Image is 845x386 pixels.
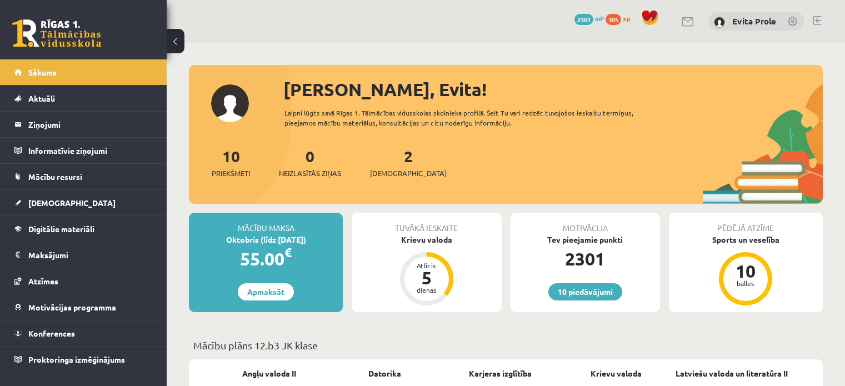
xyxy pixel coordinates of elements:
a: Angļu valoda II [242,368,296,379]
span: xp [623,14,630,23]
span: 2301 [574,14,593,25]
span: Mācību resursi [28,172,82,182]
a: Atzīmes [14,268,153,294]
span: 305 [606,14,621,25]
a: 10Priekšmeti [212,146,250,179]
div: Krievu valoda [352,234,501,245]
p: Mācību plāns 12.b3 JK klase [193,338,818,353]
div: Sports un veselība [669,234,823,245]
div: balles [729,280,762,287]
a: Krievu valoda [591,368,642,379]
legend: Informatīvie ziņojumi [28,138,153,163]
a: Proktoringa izmēģinājums [14,347,153,372]
span: Aktuāli [28,93,55,103]
span: mP [595,14,604,23]
span: Proktoringa izmēģinājums [28,354,125,364]
div: Atlicis [410,262,443,269]
div: Mācību maksa [189,213,343,234]
a: Apmaksāt [238,283,294,300]
span: Motivācijas programma [28,302,116,312]
div: [PERSON_NAME], Evita! [283,76,823,103]
a: Aktuāli [14,86,153,111]
a: 2[DEMOGRAPHIC_DATA] [370,146,447,179]
a: 2301 mP [574,14,604,23]
span: [DEMOGRAPHIC_DATA] [28,198,116,208]
a: Informatīvie ziņojumi [14,138,153,163]
a: Maksājumi [14,242,153,268]
div: Pēdējā atzīme [669,213,823,234]
div: Oktobris (līdz [DATE]) [189,234,343,245]
div: Motivācija [511,213,660,234]
a: [DEMOGRAPHIC_DATA] [14,190,153,215]
div: 55.00 [189,245,343,272]
a: 305 xp [606,14,636,23]
a: 0Neizlasītās ziņas [279,146,341,179]
a: Evita Prole [732,16,776,27]
a: Mācību resursi [14,164,153,189]
div: Laipni lūgts savā Rīgas 1. Tālmācības vidusskolas skolnieka profilā. Šeit Tu vari redzēt tuvojošo... [284,108,665,128]
a: Ziņojumi [14,112,153,137]
div: Tev pieejamie punkti [511,234,660,245]
legend: Maksājumi [28,242,153,268]
div: Tuvākā ieskaite [352,213,501,234]
div: dienas [410,287,443,293]
a: Rīgas 1. Tālmācības vidusskola [12,19,101,47]
img: Evita Prole [714,17,725,28]
span: Atzīmes [28,276,58,286]
a: Latviešu valoda un literatūra II [676,368,788,379]
a: Motivācijas programma [14,294,153,320]
span: [DEMOGRAPHIC_DATA] [370,168,447,179]
span: € [284,244,292,260]
a: Digitālie materiāli [14,216,153,242]
a: Karjeras izglītība [469,368,532,379]
a: Datorika [368,368,401,379]
span: Konferences [28,328,75,338]
a: Sākums [14,59,153,85]
a: Sports un veselība 10 balles [669,234,823,307]
div: 2301 [511,245,660,272]
span: Neizlasītās ziņas [279,168,341,179]
legend: Ziņojumi [28,112,153,137]
a: Konferences [14,320,153,346]
div: 5 [410,269,443,287]
a: Krievu valoda Atlicis 5 dienas [352,234,501,307]
span: Priekšmeti [212,168,250,179]
div: 10 [729,262,762,280]
a: 10 piedāvājumi [548,283,622,300]
span: Sākums [28,67,57,77]
span: Digitālie materiāli [28,224,94,234]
